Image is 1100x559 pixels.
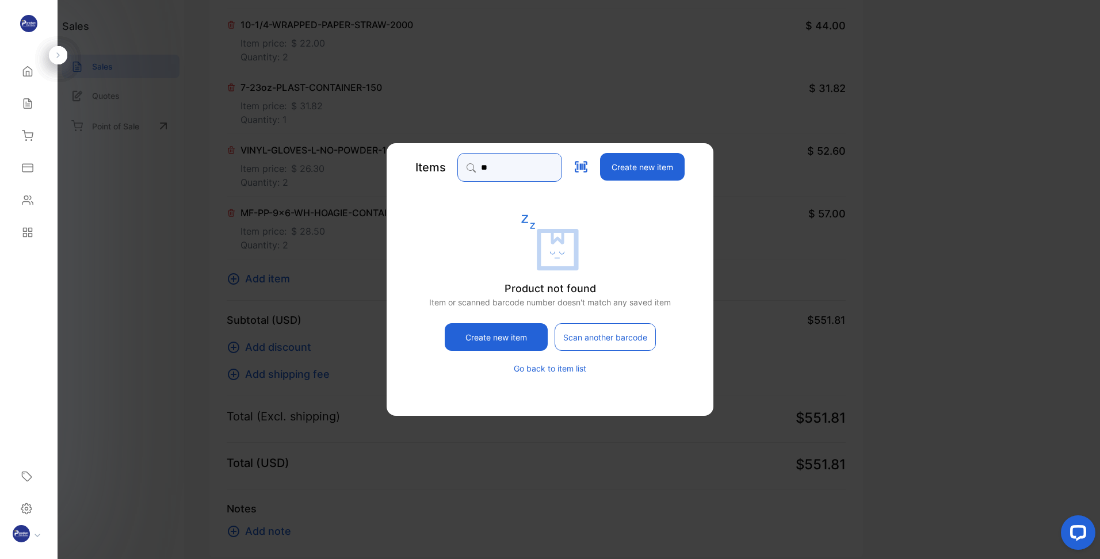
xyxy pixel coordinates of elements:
button: Create new item [600,153,685,181]
button: Go back to item list [514,362,586,374]
img: profile [13,525,30,542]
iframe: LiveChat chat widget [1052,511,1100,559]
button: Scan another barcode [555,323,656,351]
img: empty state [521,214,579,271]
p: Product not found [505,281,596,296]
button: Create new item [445,323,548,351]
p: Item or scanned barcode number doesn't match any saved item [422,296,678,308]
img: logo [20,15,37,32]
p: Items [415,159,446,176]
